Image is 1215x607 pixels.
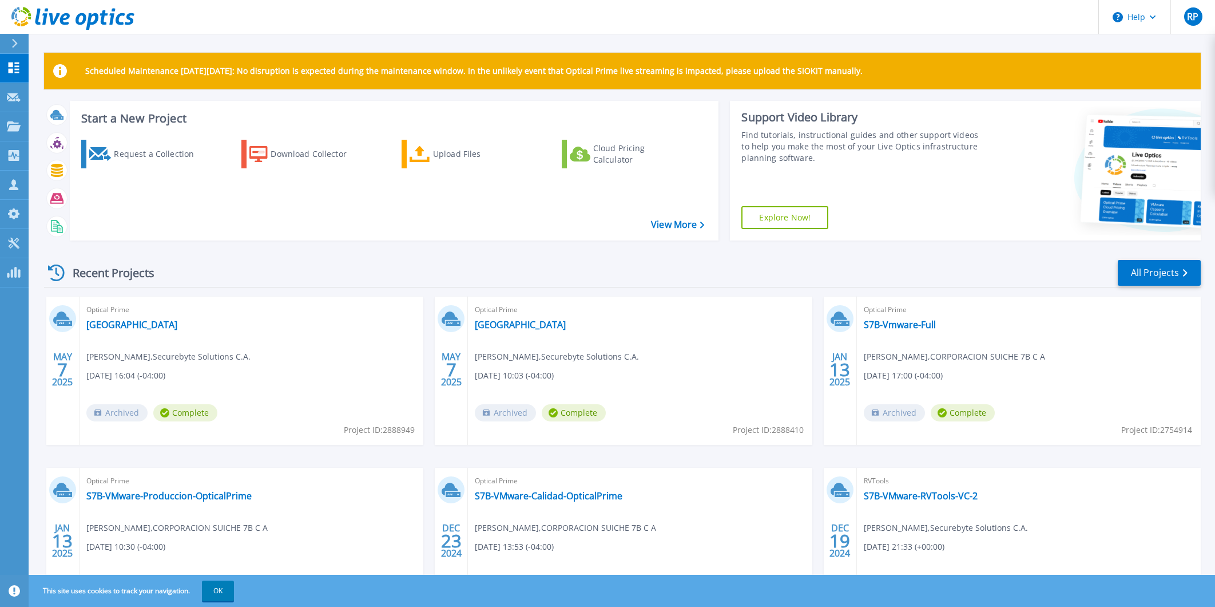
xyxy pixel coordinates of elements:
span: 23 [441,536,462,546]
span: Project ID: 2754914 [1121,424,1192,436]
span: Optical Prime [475,475,805,487]
span: [DATE] 10:03 (-04:00) [475,369,554,382]
p: Scheduled Maintenance [DATE][DATE]: No disruption is expected during the maintenance window. In t... [85,66,863,76]
div: MAY 2025 [51,349,73,391]
span: Optical Prime [86,303,416,316]
span: Project ID: 2888410 [733,424,804,436]
a: S7B-VMware-RVTools-VC-2 [864,490,978,502]
span: [DATE] 16:04 (-04:00) [86,369,165,382]
div: MAY 2025 [440,349,462,391]
div: Find tutorials, instructional guides and other support videos to help you make the most of your L... [741,129,983,164]
span: [PERSON_NAME] , Securebyte Solutions C.A. [86,350,251,363]
h3: Start a New Project [81,112,704,125]
div: JAN 2025 [51,520,73,562]
a: All Projects [1118,260,1201,286]
span: Optical Prime [475,303,805,316]
a: [GEOGRAPHIC_DATA] [475,319,566,330]
span: [DATE] 21:33 (+00:00) [864,541,944,553]
a: Cloud Pricing Calculator [562,140,689,168]
span: [PERSON_NAME] , CORPORACION SUICHE 7B C A [475,522,656,534]
span: Project ID: 2888949 [344,424,415,436]
span: [DATE] 17:00 (-04:00) [864,369,943,382]
span: Archived [864,404,925,421]
span: 7 [446,365,456,375]
span: Complete [542,404,606,421]
div: DEC 2024 [829,520,851,562]
span: Complete [153,404,217,421]
span: Optical Prime [864,303,1194,316]
span: Archived [86,404,148,421]
div: JAN 2025 [829,349,851,391]
span: 7 [57,365,67,375]
span: [PERSON_NAME] , CORPORACION SUICHE 7B C A [86,522,268,534]
div: Cloud Pricing Calculator [593,143,685,165]
a: [GEOGRAPHIC_DATA] [86,319,177,330]
a: View More [651,219,704,230]
span: RP [1187,12,1198,21]
span: [PERSON_NAME] , CORPORACION SUICHE 7B C A [864,350,1045,363]
div: Support Video Library [741,110,983,125]
span: [DATE] 10:30 (-04:00) [86,541,165,553]
span: 19 [829,536,850,546]
div: Request a Collection [114,143,205,165]
a: S7B-VMware-Produccion-OpticalPrime [86,490,252,502]
span: Archived [475,404,536,421]
span: Complete [931,404,995,421]
span: [DATE] 13:53 (-04:00) [475,541,554,553]
div: DEC 2024 [440,520,462,562]
a: S7B-Vmware-Full [864,319,936,330]
a: S7B-VMware-Calidad-OpticalPrime [475,490,622,502]
span: 13 [52,536,73,546]
div: Download Collector [271,143,362,165]
span: RVTools [864,475,1194,487]
span: This site uses cookies to track your navigation. [31,581,234,601]
span: Optical Prime [86,475,416,487]
span: 13 [829,365,850,375]
a: Upload Files [402,140,529,168]
div: Recent Projects [44,259,170,287]
a: Request a Collection [81,140,209,168]
a: Explore Now! [741,206,828,229]
button: OK [202,581,234,601]
span: [PERSON_NAME] , Securebyte Solutions C.A. [864,522,1028,534]
span: [PERSON_NAME] , Securebyte Solutions C.A. [475,350,639,363]
a: Download Collector [241,140,369,168]
div: Upload Files [433,143,525,165]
